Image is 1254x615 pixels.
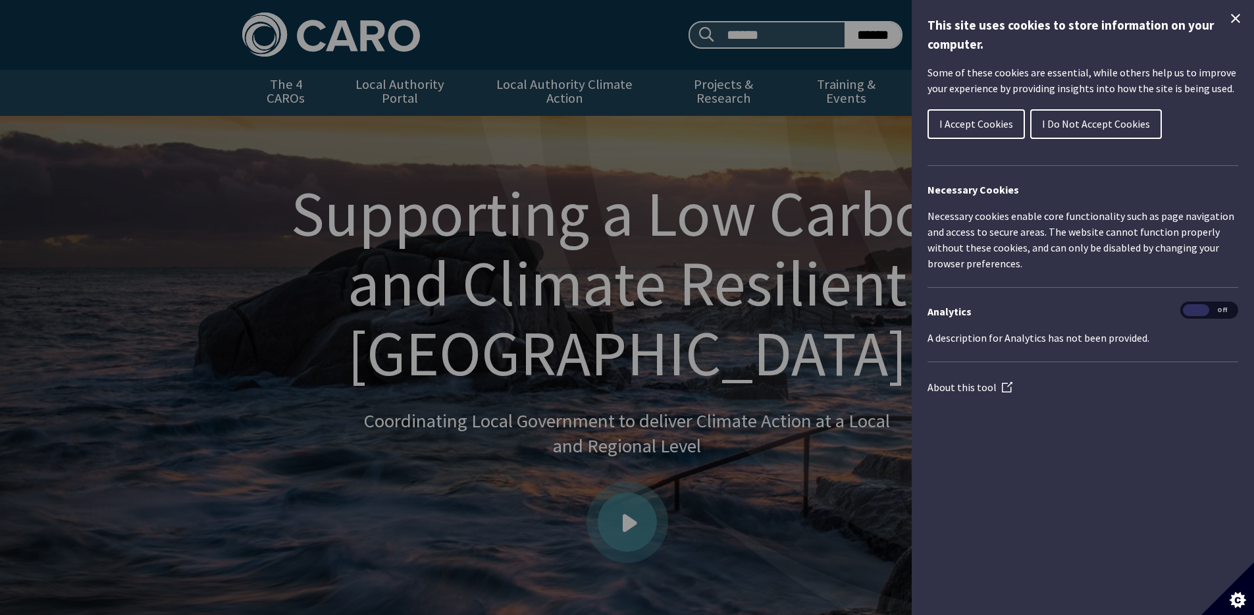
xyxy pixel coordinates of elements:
[1030,109,1162,139] button: I Do Not Accept Cookies
[1201,562,1254,615] button: Set cookie preferences
[1183,304,1209,317] span: On
[1042,117,1150,130] span: I Do Not Accept Cookies
[927,65,1238,96] p: Some of these cookies are essential, while others help us to improve your experience by providing...
[927,304,1238,319] h3: Analytics
[927,208,1238,271] p: Necessary cookies enable core functionality such as page navigation and access to secure areas. T...
[927,381,1012,394] a: About this tool
[927,109,1025,139] button: I Accept Cookies
[927,182,1238,198] h2: Necessary Cookies
[1228,11,1243,26] button: Close Cookie Control
[939,117,1013,130] span: I Accept Cookies
[927,330,1238,346] p: A description for Analytics has not been provided.
[927,16,1238,54] h1: This site uses cookies to store information on your computer.
[1209,304,1236,317] span: Off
